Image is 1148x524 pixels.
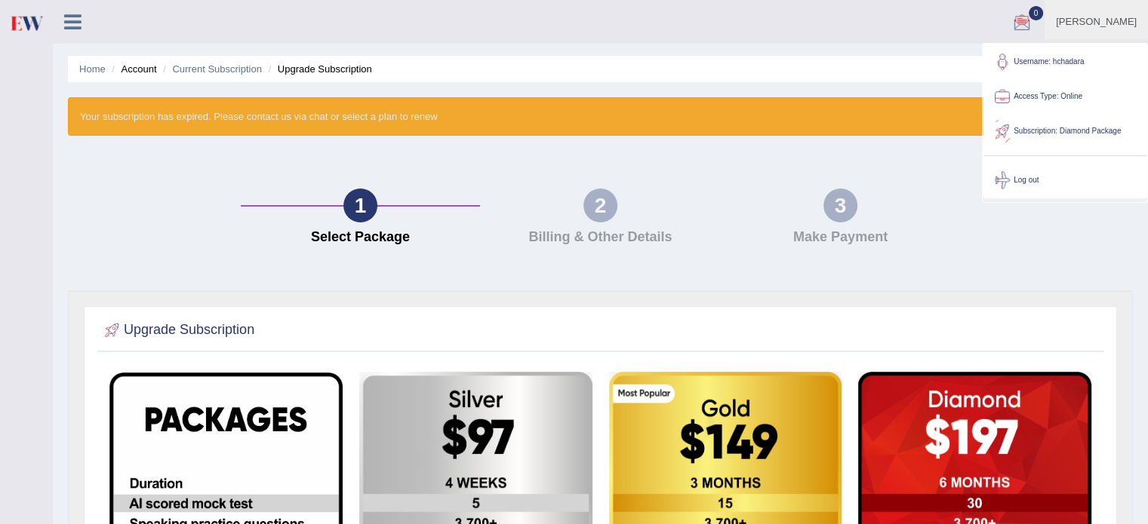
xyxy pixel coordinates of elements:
[1029,6,1044,20] span: 0
[248,230,473,245] h4: Select Package
[983,163,1146,198] a: Log out
[79,63,106,75] a: Home
[823,188,857,222] div: 3
[101,319,254,342] h2: Upgrade Subscription
[983,114,1146,149] a: Subscription: Diamond Package
[728,230,953,245] h4: Make Payment
[68,97,1133,136] div: Your subscription has expired. Please contact us via chat or select a plan to renew
[983,79,1146,114] a: Access Type: Online
[172,63,262,75] a: Current Subscription
[488,230,712,245] h4: Billing & Other Details
[343,188,377,222] div: 1
[108,62,156,76] li: Account
[583,188,617,222] div: 2
[983,44,1146,79] a: Username: hchadara
[265,62,372,76] li: Upgrade Subscription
